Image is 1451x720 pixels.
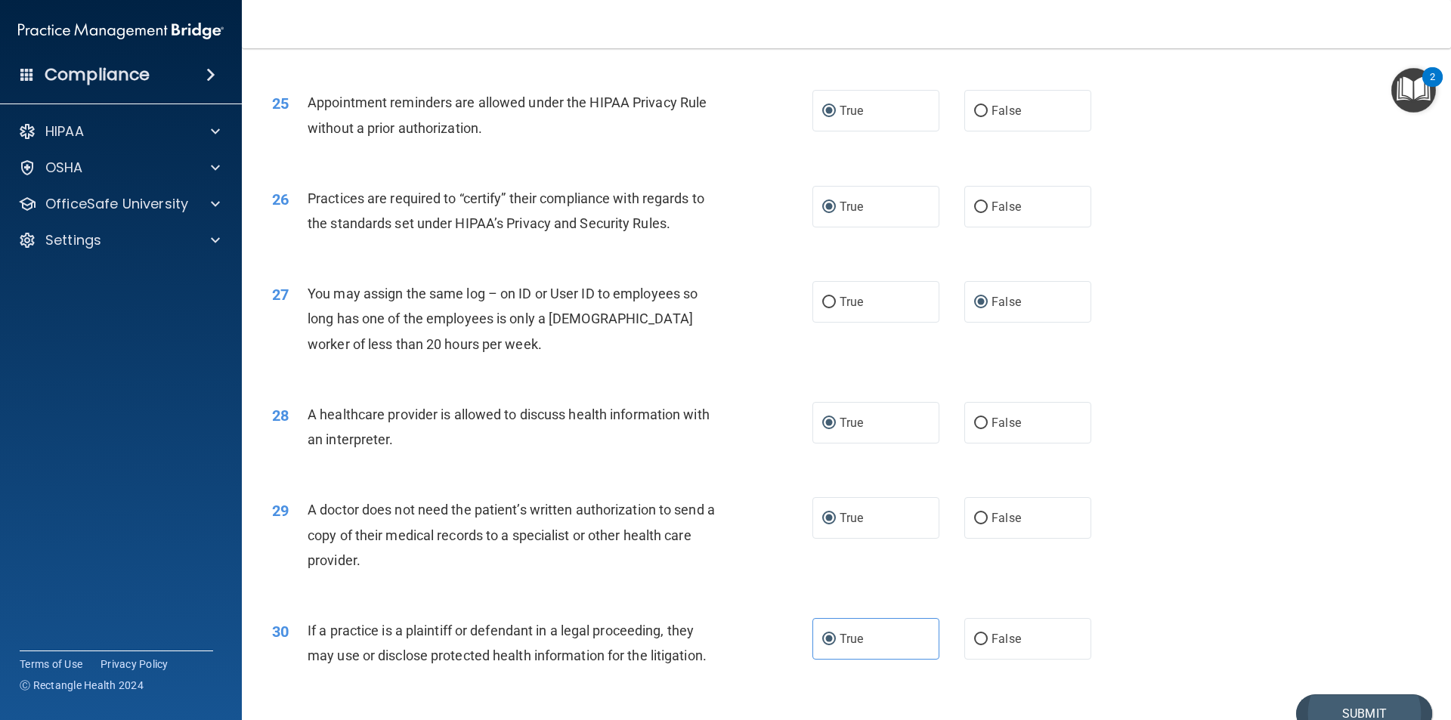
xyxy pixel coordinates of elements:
span: Ⓒ Rectangle Health 2024 [20,678,144,693]
span: True [840,199,863,214]
span: You may assign the same log – on ID or User ID to employees so long has one of the employees is o... [308,286,698,351]
span: A doctor does not need the patient’s written authorization to send a copy of their medical record... [308,502,715,567]
input: True [822,202,836,213]
span: True [840,632,863,646]
a: Settings [18,231,220,249]
input: False [974,106,988,117]
input: True [822,297,836,308]
a: Privacy Policy [101,657,169,672]
span: False [992,295,1021,309]
span: False [992,104,1021,118]
span: False [992,199,1021,214]
a: HIPAA [18,122,220,141]
a: OSHA [18,159,220,177]
div: 2 [1430,77,1435,97]
span: 30 [272,623,289,641]
span: 25 [272,94,289,113]
input: False [974,634,988,645]
span: True [840,295,863,309]
input: False [974,513,988,524]
span: 26 [272,190,289,209]
span: True [840,104,863,118]
span: 27 [272,286,289,304]
span: False [992,632,1021,646]
p: Settings [45,231,101,249]
span: Practices are required to “certify” their compliance with regards to the standards set under HIPA... [308,190,704,231]
span: Appointment reminders are allowed under the HIPAA Privacy Rule without a prior authorization. [308,94,707,135]
input: True [822,106,836,117]
input: False [974,418,988,429]
h4: Compliance [45,64,150,85]
input: True [822,513,836,524]
span: False [992,416,1021,430]
span: True [840,511,863,525]
input: True [822,418,836,429]
button: Open Resource Center, 2 new notifications [1391,68,1436,113]
span: True [840,416,863,430]
span: 29 [272,502,289,520]
p: OSHA [45,159,83,177]
input: True [822,634,836,645]
a: OfficeSafe University [18,195,220,213]
input: False [974,297,988,308]
span: False [992,511,1021,525]
span: A healthcare provider is allowed to discuss health information with an interpreter. [308,406,710,447]
p: OfficeSafe University [45,195,188,213]
span: 28 [272,406,289,425]
input: False [974,202,988,213]
img: PMB logo [18,16,224,46]
a: Terms of Use [20,657,82,672]
span: If a practice is a plaintiff or defendant in a legal proceeding, they may use or disclose protect... [308,623,707,663]
p: HIPAA [45,122,84,141]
